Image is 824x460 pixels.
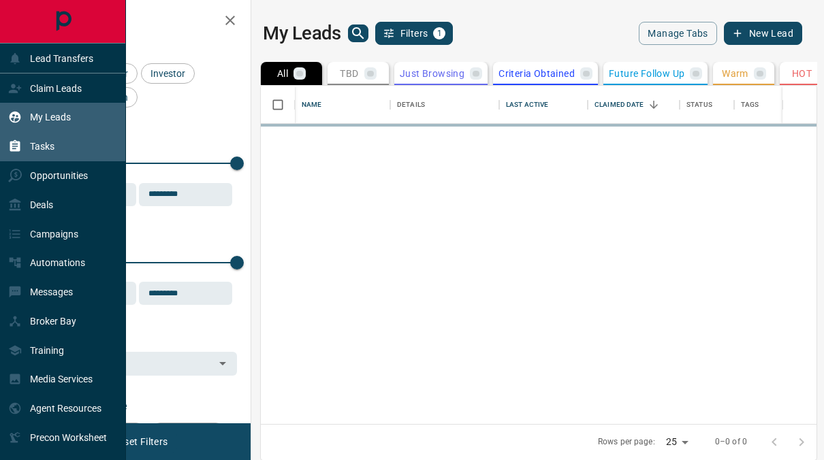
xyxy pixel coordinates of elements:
button: Sort [644,95,663,114]
div: Claimed Date [588,86,680,124]
div: Status [686,86,712,124]
div: Details [390,86,499,124]
p: HOT [792,69,812,78]
p: TBD [340,69,358,78]
div: Tags [741,86,759,124]
button: search button [348,24,368,42]
h1: My Leads [263,22,341,44]
p: 0–0 of 0 [715,436,747,448]
button: Reset Filters [104,430,176,453]
p: Rows per page: [598,436,655,448]
div: Claimed Date [595,86,644,124]
div: Status [680,86,734,124]
div: Details [397,86,425,124]
p: Future Follow Up [609,69,684,78]
p: Warm [722,69,748,78]
p: Just Browsing [400,69,464,78]
p: Criteria Obtained [498,69,575,78]
div: 25 [661,432,693,452]
span: 1 [434,29,444,38]
div: Last Active [499,86,588,124]
h2: Filters [44,14,237,30]
button: Filters1 [375,22,454,45]
p: All [277,69,288,78]
div: Name [295,86,390,124]
div: Name [302,86,322,124]
button: Open [213,354,232,373]
div: Investor [141,63,195,84]
span: Investor [146,68,190,79]
button: New Lead [724,22,802,45]
div: Last Active [506,86,548,124]
button: Manage Tabs [639,22,716,45]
